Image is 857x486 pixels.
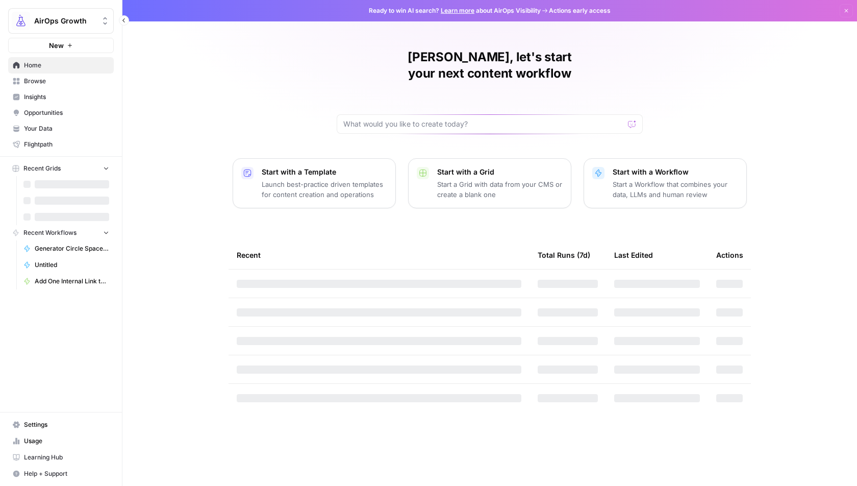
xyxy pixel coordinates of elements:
[24,77,109,86] span: Browse
[233,158,396,208] button: Start with a TemplateLaunch best-practice driven templates for content creation and operations
[8,105,114,121] a: Opportunities
[19,257,114,273] a: Untitled
[716,241,743,269] div: Actions
[24,140,109,149] span: Flightpath
[8,466,114,482] button: Help + Support
[8,38,114,53] button: New
[24,92,109,102] span: Insights
[613,179,738,200] p: Start a Workflow that combines your data, LLMs and human review
[343,119,624,129] input: What would you like to create today?
[24,436,109,446] span: Usage
[24,420,109,429] span: Settings
[369,6,541,15] span: Ready to win AI search? about AirOps Visibility
[8,89,114,105] a: Insights
[12,12,30,30] img: AirOps Growth Logo
[24,108,109,117] span: Opportunities
[8,417,114,433] a: Settings
[237,241,521,269] div: Recent
[8,449,114,466] a: Learning Hub
[262,179,387,200] p: Launch best-practice driven templates for content creation and operations
[584,158,747,208] button: Start with a WorkflowStart a Workflow that combines your data, LLMs and human review
[35,277,109,286] span: Add One Internal Link to Blog Post
[34,16,96,26] span: AirOps Growth
[262,167,387,177] p: Start with a Template
[8,161,114,176] button: Recent Grids
[8,136,114,153] a: Flightpath
[8,57,114,74] a: Home
[613,167,738,177] p: Start with a Workflow
[24,124,109,133] span: Your Data
[35,244,109,253] span: Generator Circle Space Post
[49,40,64,51] span: New
[437,179,563,200] p: Start a Grid with data from your CMS or create a blank one
[337,49,643,82] h1: [PERSON_NAME], let's start your next content workflow
[23,164,61,173] span: Recent Grids
[24,469,109,478] span: Help + Support
[19,240,114,257] a: Generator Circle Space Post
[35,260,109,270] span: Untitled
[23,228,77,237] span: Recent Workflows
[8,225,114,240] button: Recent Workflows
[8,433,114,449] a: Usage
[8,8,114,34] button: Workspace: AirOps Growth
[437,167,563,177] p: Start with a Grid
[538,241,590,269] div: Total Runs (7d)
[441,7,474,14] a: Learn more
[8,120,114,137] a: Your Data
[408,158,571,208] button: Start with a GridStart a Grid with data from your CMS or create a blank one
[549,6,611,15] span: Actions early access
[614,241,653,269] div: Last Edited
[8,73,114,89] a: Browse
[24,61,109,70] span: Home
[19,273,114,289] a: Add One Internal Link to Blog Post
[24,453,109,462] span: Learning Hub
